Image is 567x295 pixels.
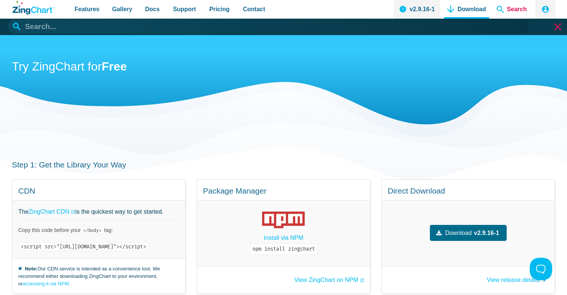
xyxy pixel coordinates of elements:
span: Docs [145,4,160,14]
span: View release details [487,277,540,283]
span: Features [75,4,100,14]
small: Our CDN service is intended as a convenience tool. We recommend either downloading ZingChart to y... [18,264,179,288]
span: Support [173,4,196,14]
strong: Free [102,60,127,73]
a: ZingChart Logo. Click to return to the homepage [13,1,55,15]
h3: Step 1: Get the Library Your Way [12,160,555,170]
p: Copy this code before your tag: [18,227,179,234]
h2: Try ZingChart for [12,59,555,76]
strong: Note: [25,266,38,272]
a: accessing it via NPM [23,281,69,286]
span: Gallery [112,4,132,14]
code: npm install zingchart [250,244,318,255]
code: <script src="[URL][DOMAIN_NAME]"></script> [18,242,149,251]
a: ZingChart CDN [29,207,75,217]
a: View ZingChart on NPM [294,277,364,283]
p: The is the quickest way to get started. [18,207,179,217]
code: </body> [81,227,104,234]
h4: Package Manager [203,186,364,196]
strong: v2.9.16-1 [474,228,499,238]
input: Search... [8,19,529,34]
h4: CDN [18,186,179,196]
h4: Direct Download [388,186,549,196]
a: View release details [487,273,549,283]
span: Contact [243,4,265,14]
span: Pricing [209,4,229,14]
a: Install via NPM [264,233,303,243]
a: Downloadv2.9.16-1 [430,225,507,241]
iframe: Toggle Customer Support [530,258,552,280]
span: Download [445,228,472,238]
